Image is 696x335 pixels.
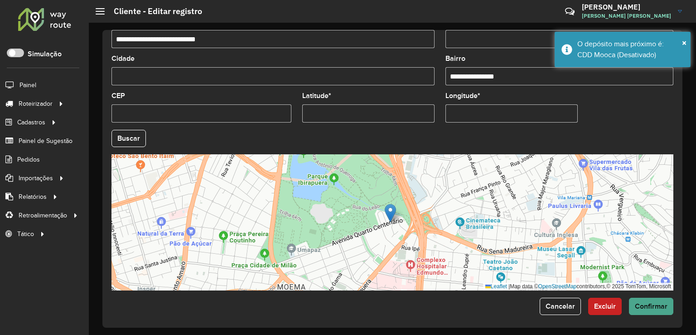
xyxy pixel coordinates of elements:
label: Cidade [111,53,135,64]
span: Pedidos [17,155,40,164]
button: Cancelar [540,298,581,315]
span: | [508,283,510,290]
label: Bairro [445,53,465,64]
button: Buscar [111,130,146,147]
span: Cancelar [546,302,575,310]
label: Simulação [28,49,62,59]
img: Marker [385,204,396,222]
span: Relatórios [19,192,47,202]
a: Leaflet [485,283,507,290]
div: Map data © contributors,© 2025 TomTom, Microsoft [483,283,673,291]
span: Retroalimentação [19,211,67,220]
span: × [682,38,686,48]
a: Contato Rápido [560,2,580,21]
span: Excluir [594,302,616,310]
span: Confirmar [635,302,667,310]
label: Latitude [302,90,331,101]
div: O depósito mais próximo é: CDD Mooca (Desativado) [577,39,684,60]
span: Roteirizador [19,99,53,108]
button: Excluir [588,298,622,315]
span: Cadastros [17,118,45,127]
label: Longitude [445,90,480,101]
span: Painel de Sugestão [19,136,72,146]
span: Painel [19,80,36,90]
button: Close [682,36,686,49]
button: Confirmar [629,298,673,315]
a: OpenStreetMap [538,283,577,290]
span: [PERSON_NAME] [PERSON_NAME] [582,12,671,20]
span: Importações [19,173,53,183]
label: CEP [111,90,125,101]
h3: [PERSON_NAME] [582,3,671,11]
h2: Cliente - Editar registro [105,6,202,16]
span: Tático [17,229,34,239]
